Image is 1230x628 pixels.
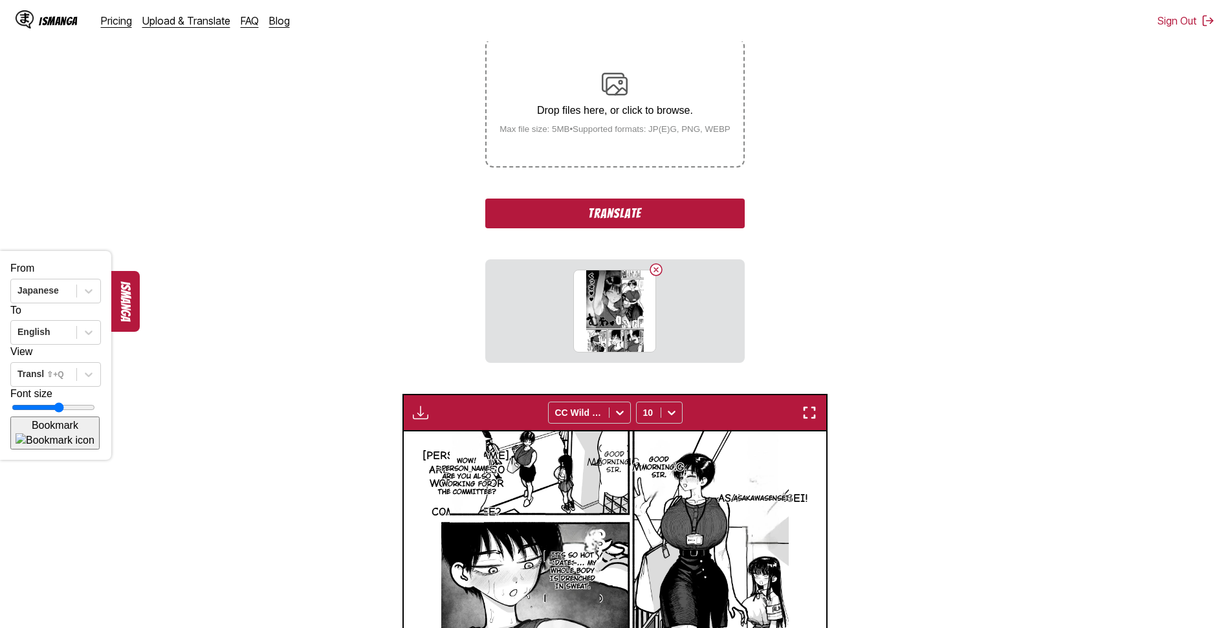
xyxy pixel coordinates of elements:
p: It's so hot [DATE]... My whole body is drenched in sweat. [545,549,600,593]
img: Download translated images [413,405,428,420]
p: Wow! [PERSON_NAME], are you also working for the committee? [434,455,500,499]
button: Sign Out [1158,14,1214,27]
img: Bookmark icon [16,433,94,448]
small: Max file size: 5MB • Supported formats: JP(E)G, PNG, WEBP [489,124,741,134]
p: Asakawasensei! [716,489,811,508]
label: To [10,305,21,316]
label: View [10,346,32,357]
p: It's so hot [DATE]... My whole body is drenched in sweat. [541,519,605,622]
p: Asakawasensei! [731,492,795,505]
a: IsManga LogoIsManga [16,10,101,31]
label: From [10,263,34,274]
a: Upload & Translate [142,14,230,27]
img: IsManga Logo [16,10,34,28]
p: Good morning, sir. [584,439,644,486]
button: ismanga [111,271,140,332]
p: Good morning, sir. [639,453,679,482]
p: Drop files here, or click to browse. [489,105,741,116]
button: Delete image [648,262,664,277]
a: Blog [269,14,290,27]
button: Translate [485,199,744,228]
img: Sign out [1202,14,1214,27]
p: Wow! [PERSON_NAME], are you also working for the committee? [420,433,514,522]
span: Bookmark [32,420,78,431]
a: Pricing [101,14,132,27]
div: IsManga [39,15,78,27]
p: Good morning, sir. [594,448,634,477]
img: Enter fullscreen [802,405,817,420]
a: FAQ [241,14,259,27]
span: Font size [10,388,52,399]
